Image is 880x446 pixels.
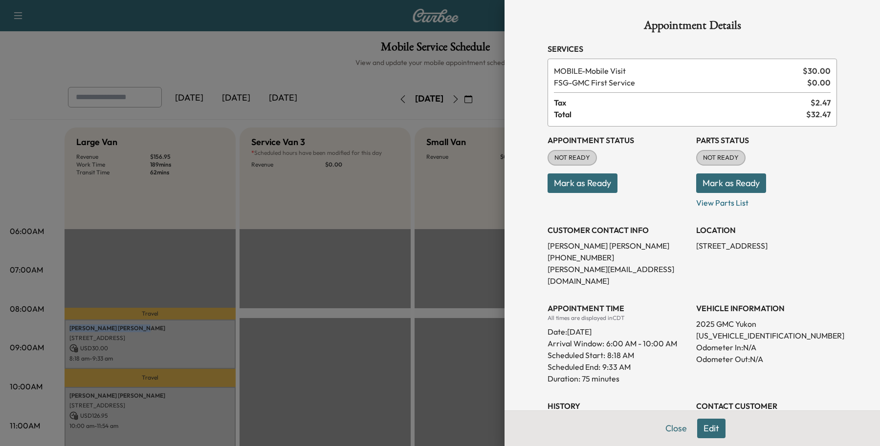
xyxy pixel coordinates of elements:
[554,97,811,108] span: Tax
[696,224,837,236] h3: LOCATION
[807,77,831,88] span: $ 0.00
[548,302,688,314] h3: APPOINTMENT TIME
[659,419,693,438] button: Close
[548,322,688,338] div: Date: [DATE]
[602,361,631,373] p: 9:33 AM
[697,419,726,438] button: Edit
[548,338,688,349] p: Arrival Window:
[696,400,837,412] h3: CONTACT CUSTOMER
[696,341,837,353] p: Odometer In: N/A
[554,77,803,88] span: GMC First Service
[697,153,745,163] span: NOT READY
[696,193,837,209] p: View Parts List
[607,349,634,361] p: 8:18 AM
[696,134,837,146] h3: Parts Status
[696,353,837,365] p: Odometer Out: N/A
[696,318,837,330] p: 2025 GMC Yukon
[554,108,806,120] span: Total
[548,263,688,287] p: [PERSON_NAME][EMAIL_ADDRESS][DOMAIN_NAME]
[548,349,605,361] p: Scheduled Start:
[548,240,688,252] p: [PERSON_NAME] [PERSON_NAME]
[696,173,766,193] button: Mark as Ready
[811,97,831,108] span: $ 2.47
[548,224,688,236] h3: CUSTOMER CONTACT INFO
[548,173,617,193] button: Mark as Ready
[548,252,688,263] p: [PHONE_NUMBER]
[549,153,596,163] span: NOT READY
[696,302,837,314] h3: VEHICLE INFORMATION
[803,65,831,77] span: $ 30.00
[548,373,688,384] p: Duration: 75 minutes
[548,134,688,146] h3: Appointment Status
[548,361,600,373] p: Scheduled End:
[548,400,688,412] h3: History
[606,338,677,349] span: 6:00 AM - 10:00 AM
[696,330,837,341] p: [US_VEHICLE_IDENTIFICATION_NUMBER]
[548,314,688,322] div: All times are displayed in CDT
[548,43,837,55] h3: Services
[806,108,831,120] span: $ 32.47
[696,240,837,252] p: [STREET_ADDRESS]
[554,65,799,77] span: Mobile Visit
[548,20,837,35] h1: Appointment Details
